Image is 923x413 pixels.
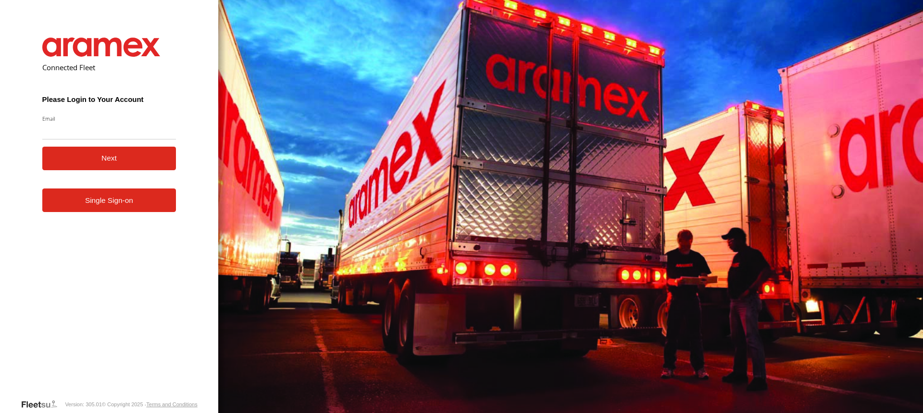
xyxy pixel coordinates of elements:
div: Version: 305.01 [65,401,101,407]
h3: Please Login to Your Account [42,95,176,103]
img: Aramex [42,38,161,57]
a: Visit our Website [21,400,65,409]
h2: Connected Fleet [42,63,176,72]
button: Next [42,147,176,170]
div: © Copyright 2025 - [102,401,198,407]
a: Single Sign-on [42,188,176,212]
label: Email [42,115,176,122]
a: Terms and Conditions [146,401,197,407]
